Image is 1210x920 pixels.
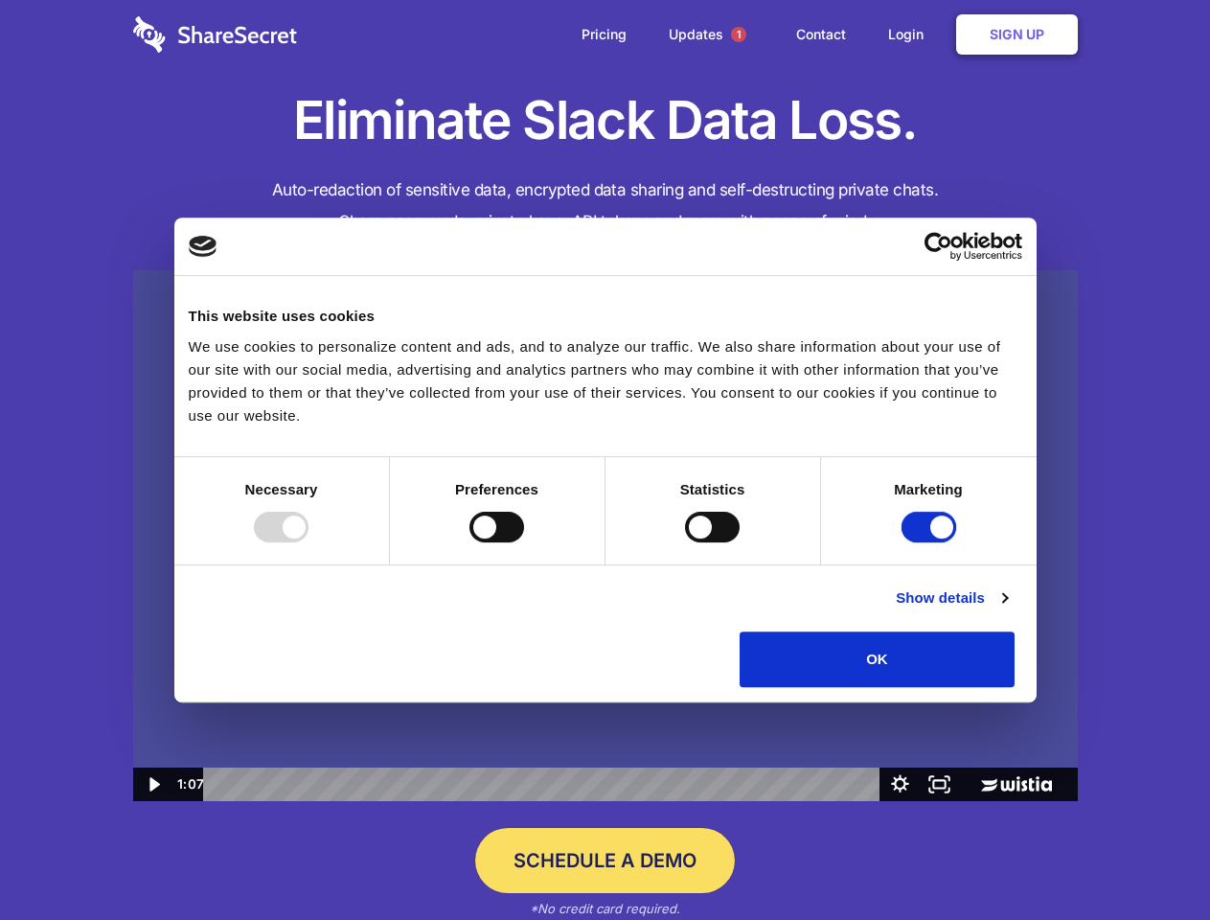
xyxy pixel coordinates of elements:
[731,27,746,42] span: 1
[777,5,865,64] a: Contact
[740,632,1015,687] button: OK
[189,335,1022,427] div: We use cookies to personalize content and ads, and to analyze our traffic. We also share informat...
[218,768,871,801] div: Playbar
[133,86,1078,155] h1: Eliminate Slack Data Loss.
[562,5,646,64] a: Pricing
[475,828,735,893] a: Schedule a Demo
[896,586,1007,609] a: Show details
[189,305,1022,328] div: This website uses cookies
[189,236,217,257] img: logo
[530,901,680,916] em: *No credit card required.
[869,5,952,64] a: Login
[455,481,538,497] strong: Preferences
[133,768,172,801] button: Play Video
[959,768,1077,801] a: Wistia Logo -- Learn More
[133,270,1078,802] img: Sharesecret
[680,481,745,497] strong: Statistics
[133,16,297,53] img: logo-wordmark-white-trans-d4663122ce5f474addd5e946df7df03e33cb6a1c49d2221995e7729f52c070b2.svg
[956,14,1078,55] a: Sign Up
[1114,824,1187,897] iframe: Drift Widget Chat Controller
[245,481,318,497] strong: Necessary
[133,174,1078,238] h4: Auto-redaction of sensitive data, encrypted data sharing and self-destructing private chats. Shar...
[920,768,959,801] button: Fullscreen
[855,232,1022,261] a: Usercentrics Cookiebot - opens in a new window
[894,481,963,497] strong: Marketing
[880,768,920,801] button: Show settings menu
